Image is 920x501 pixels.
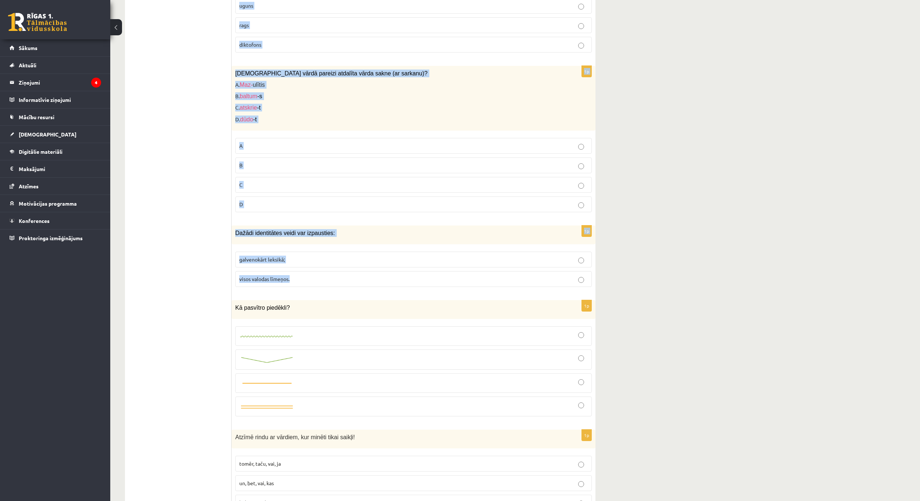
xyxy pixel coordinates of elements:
a: Sākums [10,39,101,56]
span: galvenokārt leksikā; [239,256,285,263]
input: D [578,202,584,208]
span: C [239,181,243,188]
legend: Informatīvie ziņojumi [19,91,101,108]
input: galvenokārt leksikā; [578,257,584,263]
span: ulītis [240,82,265,88]
span: tomēr, taču, vai, ja [239,460,281,467]
a: Atzīmes [10,178,101,195]
p: D. [235,116,555,123]
span: D [239,201,243,207]
span: [DEMOGRAPHIC_DATA] [19,131,76,138]
i: 4 [91,78,101,88]
span: Aktuāli [19,62,36,68]
a: Aktuāli [10,57,101,74]
input: un, bet, vai, kas [578,481,584,487]
a: Mācību resursi [10,109,101,125]
span: Atzīmē rindu ar vārdiem, kur minēti tikai saikļi! [235,434,355,440]
p: A. [235,81,555,89]
span: atskrie [240,104,257,111]
img: Ekr%C4%81nuz%C5%86%C4%93mums_2024-08-12_100450.png [239,404,294,410]
span: Motivācijas programma [19,200,77,207]
a: Informatīvie ziņojumi [10,91,101,108]
span: rags [239,22,249,28]
span: Sākums [19,45,37,51]
span: dūdo [240,116,253,122]
legend: Ziņojumi [19,74,101,91]
span: Dažādi identitātes veidi var izpausties: [235,230,335,236]
a: Ziņojumi4 [10,74,101,91]
span: uguns [239,2,253,9]
span: [DEMOGRAPHIC_DATA] vārdā pareizi atdalīta vārda sakne (ar sarkanu)? [235,70,427,77]
span: un, bet, vai, kas [239,480,274,486]
p: C. [235,104,555,111]
span: Atzīmes [19,183,39,189]
img: Ekr%C4%81nuz%C5%86%C4%93mums_2024-08-12_100426.png [239,334,294,339]
span: Maz- [240,82,253,88]
a: Rīgas 1. Tālmācības vidusskola [8,13,67,31]
span: Proktoringa izmēģinājums [19,235,83,241]
a: Motivācijas programma [10,195,101,212]
span: A [239,142,243,149]
span: B [239,162,243,168]
input: diktofons [578,43,584,49]
p: 1p [581,300,592,312]
img: Ekr%C4%81nuz%C5%86%C4%93mums_2024-08-12_100432.png [239,381,294,387]
input: visos valodas līmeņos. [578,277,584,283]
img: Ekr%C4%81nuz%C5%86%C4%93mums_2024-08-12_100437.png [239,356,294,364]
input: tomēr, taču, vai, ja [578,462,584,468]
a: Maksājumi [10,160,101,177]
input: A [578,144,584,150]
span: Kā pasvītro piedēkli? [235,305,290,311]
span: -t [257,104,261,111]
input: B [578,163,584,169]
a: Proktoringa izmēģinājums [10,230,101,246]
span: -t [253,116,257,122]
span: visos valodas līmeņos. [239,276,290,282]
input: rags [578,23,584,29]
span: baltum [240,93,257,99]
legend: Maksājumi [19,160,101,177]
a: Konferences [10,212,101,229]
span: Digitālie materiāli [19,148,62,155]
span: diktofons [239,41,261,48]
p: 1p [581,429,592,441]
input: C [578,183,584,189]
a: [DEMOGRAPHIC_DATA] [10,126,101,143]
p: 1p [581,65,592,77]
a: Digitālie materiāli [10,143,101,160]
span: Konferences [19,217,50,224]
input: uguns [578,4,584,10]
span: -s [257,93,262,99]
p: 1p [581,225,592,237]
p: B. [235,92,555,100]
span: Mācību resursi [19,114,54,120]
